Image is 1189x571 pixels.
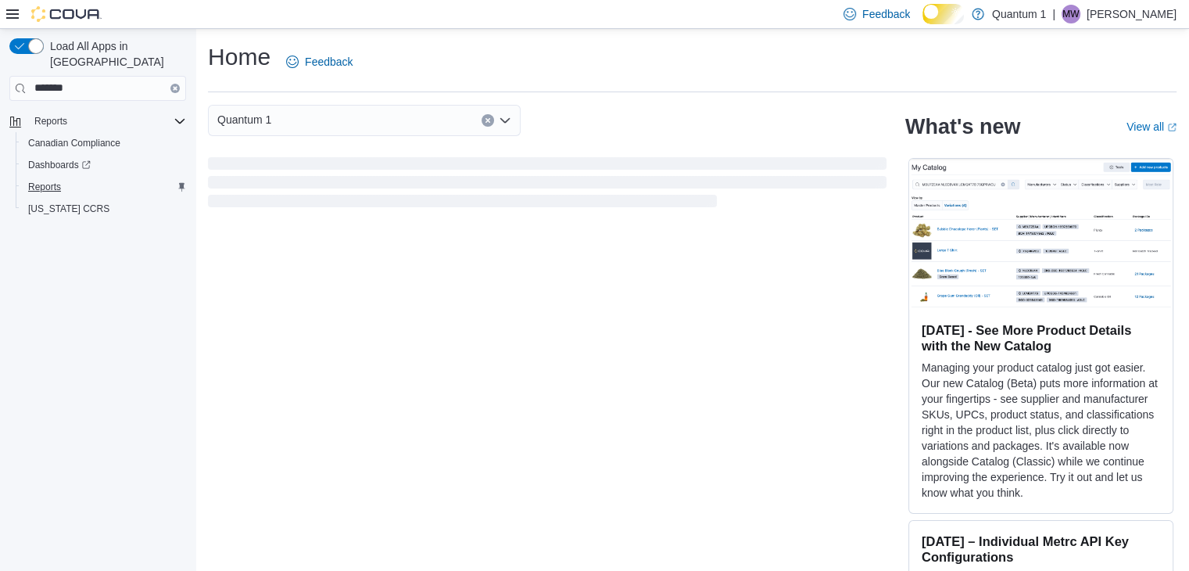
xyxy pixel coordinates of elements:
[1167,123,1176,132] svg: External link
[1062,5,1080,23] div: Michael Wuest
[22,178,186,196] span: Reports
[28,181,61,193] span: Reports
[28,112,73,131] button: Reports
[1126,120,1176,133] a: View allExternal link
[22,199,186,218] span: Washington CCRS
[16,176,192,198] button: Reports
[28,112,186,131] span: Reports
[22,156,97,174] a: Dashboards
[217,110,271,129] span: Quantum 1
[922,4,964,24] input: Dark Mode
[992,5,1046,23] p: Quantum 1
[922,322,1160,354] h3: [DATE] - See More Product Details with the New Catalog
[16,132,192,154] button: Canadian Compliance
[44,38,186,70] span: Load All Apps in [GEOGRAPHIC_DATA]
[208,160,886,210] span: Loading
[16,198,192,220] button: [US_STATE] CCRS
[922,360,1160,501] p: Managing your product catalog just got easier. Our new Catalog (Beta) puts more information at yo...
[9,104,186,260] nav: Complex example
[499,114,511,127] button: Open list of options
[3,110,192,132] button: Reports
[22,199,116,218] a: [US_STATE] CCRS
[1087,5,1176,23] p: [PERSON_NAME]
[280,46,359,77] a: Feedback
[16,154,192,176] a: Dashboards
[1062,5,1079,23] span: MW
[922,533,1160,565] h3: [DATE] – Individual Metrc API Key Configurations
[28,159,91,171] span: Dashboards
[208,41,270,73] h1: Home
[22,134,186,153] span: Canadian Compliance
[31,6,102,22] img: Cova
[28,137,120,149] span: Canadian Compliance
[22,156,186,174] span: Dashboards
[862,6,910,22] span: Feedback
[305,54,353,70] span: Feedback
[482,114,494,127] button: Clear input
[922,24,923,25] span: Dark Mode
[28,203,109,215] span: [US_STATE] CCRS
[22,134,127,153] a: Canadian Compliance
[905,114,1020,139] h2: What's new
[34,115,67,127] span: Reports
[1052,5,1055,23] p: |
[22,178,67,196] a: Reports
[170,84,180,93] button: Clear input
